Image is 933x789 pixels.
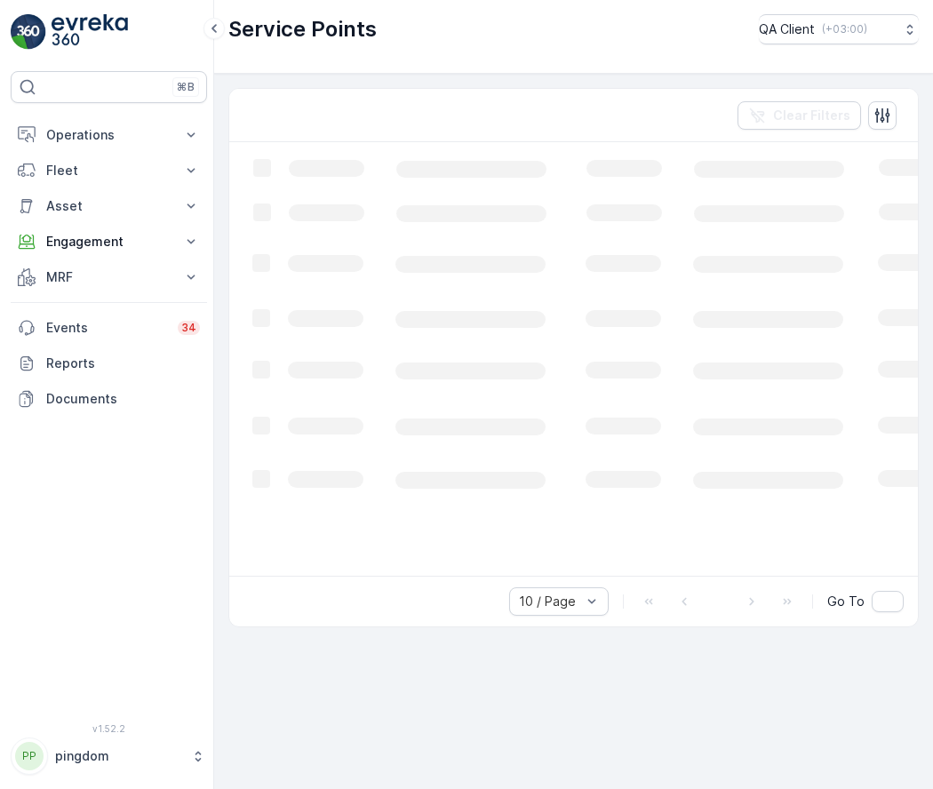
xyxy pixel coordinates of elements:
p: Operations [46,126,171,144]
p: Asset [46,197,171,215]
button: Fleet [11,153,207,188]
span: v 1.52.2 [11,723,207,734]
p: Clear Filters [773,107,850,124]
span: Go To [827,593,865,610]
p: Documents [46,390,200,408]
p: QA Client [759,20,815,38]
img: logo_light-DOdMpM7g.png [52,14,128,50]
div: PP [15,742,44,770]
img: logo [11,14,46,50]
button: Asset [11,188,207,224]
a: Events34 [11,310,207,346]
p: Engagement [46,233,171,251]
p: Fleet [46,162,171,179]
a: Reports [11,346,207,381]
button: PPpingdom [11,737,207,775]
p: MRF [46,268,171,286]
button: Operations [11,117,207,153]
a: Documents [11,381,207,417]
p: pingdom [55,747,182,765]
p: ( +03:00 ) [822,22,867,36]
button: Clear Filters [738,101,861,130]
p: Events [46,319,167,337]
p: ⌘B [177,80,195,94]
p: Service Points [228,15,377,44]
button: MRF [11,259,207,295]
p: Reports [46,355,200,372]
button: Engagement [11,224,207,259]
button: QA Client(+03:00) [759,14,919,44]
p: 34 [181,321,196,335]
